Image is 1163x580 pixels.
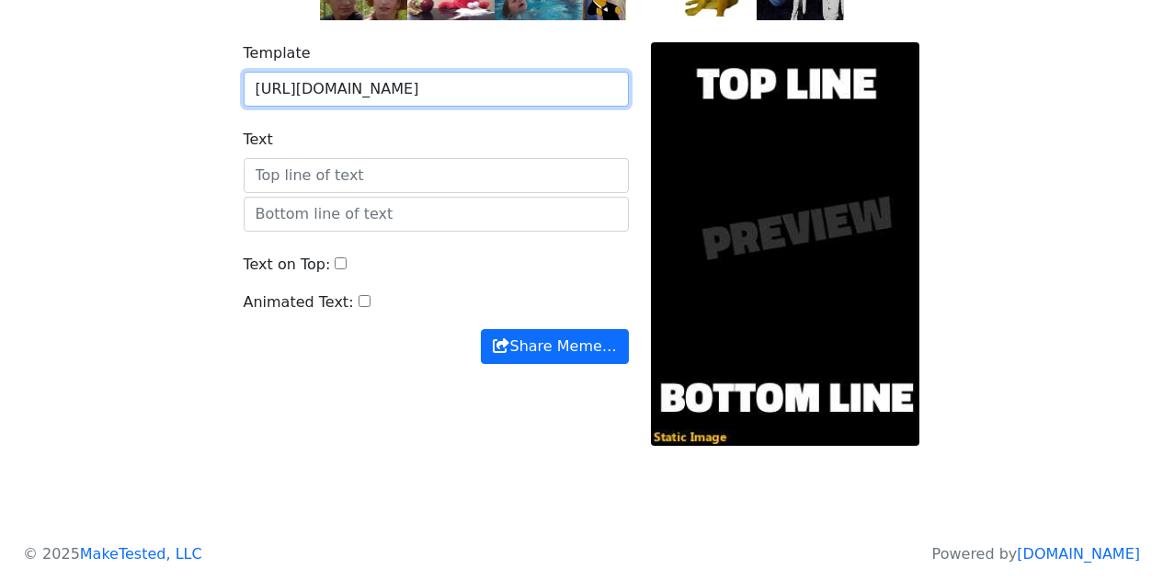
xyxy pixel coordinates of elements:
label: Text [244,129,273,151]
label: Template [244,42,311,64]
p: Powered by [932,543,1140,565]
label: Animated Text: [244,291,354,313]
label: Text on Top: [244,254,331,276]
input: Top line of text [244,158,629,193]
button: Share Meme… [481,329,628,364]
a: [DOMAIN_NAME] [1017,545,1140,563]
a: MakeTested, LLC [80,545,202,563]
input: Bottom line of text [244,197,629,232]
input: Background Image URL [244,72,629,107]
p: © 2025 [23,543,202,565]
